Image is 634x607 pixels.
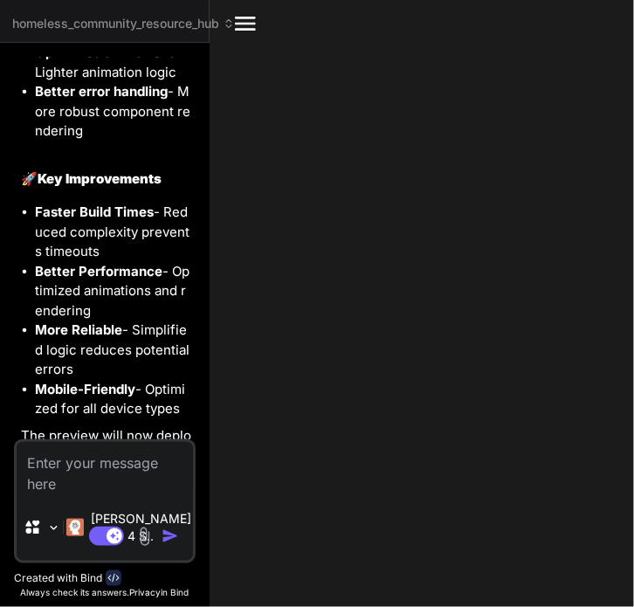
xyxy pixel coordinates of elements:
p: The preview will now deploy successfully while maintaining all the visual appeal and functionalit... [21,426,192,604]
img: bind-logo [106,570,121,586]
li: - Optimized animations and rendering [35,262,192,321]
span: Privacy [129,587,161,597]
strong: Mobile-Friendly [35,381,135,397]
strong: Better error handling [35,83,168,100]
strong: Faster Build Times [35,203,154,220]
span: homeless_community_resource_hub [12,15,235,32]
img: icon [162,528,179,545]
strong: Key Improvements [38,170,162,187]
p: Created with Bind [14,571,102,585]
img: attachment [134,527,155,547]
p: Always check its answers. in Bind [14,586,196,599]
li: - Simplified logic reduces potential errors [35,321,192,380]
img: Pick Models [46,521,61,535]
strong: Better Performance [35,263,162,279]
li: - Lighter animation logic [35,43,192,82]
li: - Optimized for all device types [35,380,192,419]
li: - Reduced complexity prevents timeouts [35,203,192,262]
img: Claude 4 Sonnet [66,519,84,536]
p: [PERSON_NAME] 4 S.. [91,510,191,545]
strong: More Reliable [35,321,122,338]
li: - More robust component rendering [35,82,192,141]
h2: 🚀 [21,169,192,190]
